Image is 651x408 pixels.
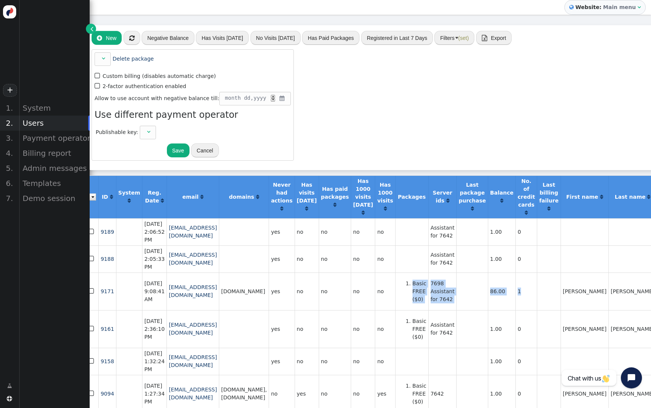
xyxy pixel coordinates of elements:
[144,280,165,302] span: [DATE] 9:08:41 AM
[525,210,528,215] span: Click to sort
[219,273,269,310] td: [DOMAIN_NAME]
[19,176,90,191] div: Templates
[515,218,537,245] td: 0
[161,198,164,204] a: 
[144,350,165,372] span: [DATE] 1:32:24 PM
[129,35,134,41] span: 
[600,194,603,200] a: 
[482,35,487,41] span: 
[375,218,395,245] td: no
[525,210,528,216] a: 
[19,116,90,131] div: Users
[488,245,515,273] td: 1.00
[19,191,90,206] div: Demo session
[169,387,217,400] a: [EMAIL_ADDRESS][DOMAIN_NAME]
[413,317,426,341] li: Basic FREE ($0)
[375,273,395,310] td: no
[95,73,216,79] label: Custom billing (disables automatic charge)
[229,194,254,200] b: domains
[446,198,449,203] span: Click to sort
[167,143,189,157] button: Save
[92,31,122,44] button: New
[251,31,301,44] button: No Visits [DATE]
[384,206,387,212] a: 
[375,310,395,348] td: no
[101,256,114,262] span: 9188
[302,31,359,44] button: Has Paid Packages
[353,178,373,208] b: Has 1000 visits [DATE]
[362,210,365,216] a: 
[428,273,457,310] td: 7698 Assistant for 7642
[95,125,139,140] td: Publishable key:
[89,388,95,399] span: 
[561,310,608,348] td: [PERSON_NAME]
[144,318,165,340] span: [DATE] 2:36:10 PM
[128,198,131,203] span: Click to sort
[271,182,292,204] b: Never had actions
[2,379,17,393] a: 
[7,382,12,390] span: 
[144,248,165,270] span: [DATE] 2:05:33 PM
[428,218,457,245] td: Assistant for 7642
[319,348,351,375] td: no
[547,206,550,212] a: 
[321,186,349,200] b: Has paid packages
[269,218,294,245] td: yes
[182,194,199,200] b: email
[413,382,426,406] li: Basic FREE ($0)
[101,391,114,397] a: 9094
[433,190,452,204] b: Server ids
[161,198,164,203] span: Click to sort
[515,310,537,348] td: 0
[305,206,308,211] span: Click to sort
[351,218,375,245] td: no
[86,24,96,34] a: 
[89,227,95,237] span: 
[319,273,351,310] td: no
[101,288,114,294] span: 9171
[200,194,203,200] a: 
[271,98,275,102] div: ▼
[19,161,90,176] div: Admin messages
[488,218,515,245] td: 1.00
[124,31,140,44] button: 
[278,94,286,102] span: 
[566,194,598,200] b: First name
[219,92,291,105] span: ,
[3,84,17,97] a: +
[19,131,90,146] div: Payment operators
[297,182,317,204] b: Has visits [DATE]
[515,348,537,375] td: 0
[19,146,90,161] div: Billing report
[446,198,449,204] a: 
[547,206,550,211] span: Click to sort
[95,81,101,91] span: 
[455,37,458,39] img: trigger_black.png
[500,198,503,204] a: 
[89,193,96,201] img: icon_dropdown_trigger.png
[515,245,537,273] td: 0
[319,218,351,245] td: no
[375,245,395,273] td: no
[319,245,351,273] td: no
[471,206,474,211] span: Click to sort
[271,95,275,98] div: ▲
[101,229,114,235] a: 9189
[647,194,650,200] a: 
[351,310,375,348] td: no
[384,206,387,211] span: Click to sort
[280,206,283,211] span: Click to sort
[147,129,150,134] span: 
[144,383,165,405] span: [DATE] 1:27:34 PM
[142,31,194,44] button: Negative Balance
[95,83,186,89] label: 2-factor authentication enabled
[101,358,114,364] a: 9158
[89,286,95,296] span: 
[428,245,457,273] td: Assistant for 7642
[101,326,114,332] a: 9161
[169,322,217,336] a: [EMAIL_ADDRESS][DOMAIN_NAME]
[269,348,294,375] td: yes
[515,273,537,310] td: 1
